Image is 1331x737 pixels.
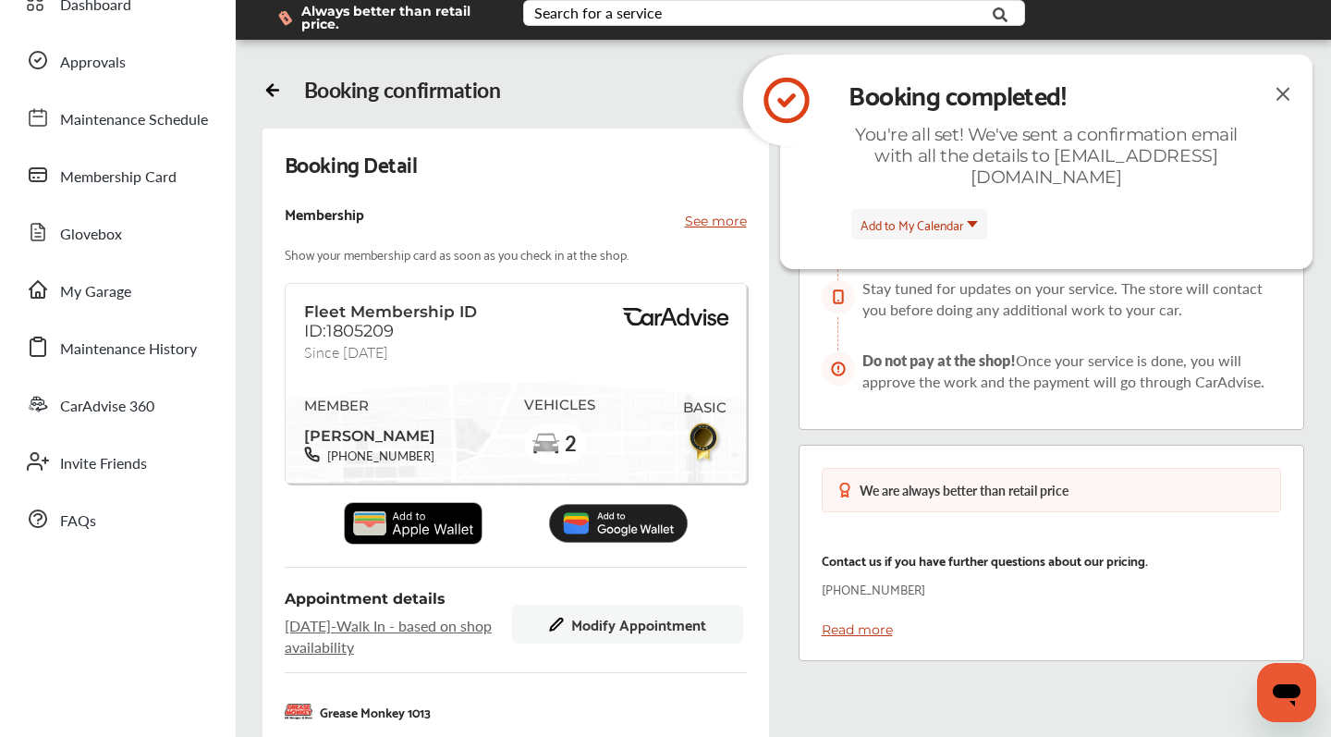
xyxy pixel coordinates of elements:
a: Maintenance History [17,323,217,371]
img: Add_to_Google_Wallet.5c177d4c.svg [549,504,688,542]
img: phone-black.37208b07.svg [304,447,320,462]
span: My Garage [60,280,131,304]
p: See more [685,212,747,230]
span: [PERSON_NAME] [304,421,435,447]
span: Fleet Membership ID [304,302,477,321]
div: You're all set! We've sent a confirmation email with all the details to [EMAIL_ADDRESS][DOMAIN_NAME] [838,124,1254,188]
span: Maintenance Schedule [60,108,208,132]
img: Add_to_Apple_Wallet.1c29cb02.svg [344,502,482,545]
span: [DATE] [285,615,331,636]
div: We are always better than retail price [860,484,1068,497]
span: Appointment details [285,590,446,608]
span: FAQs [60,510,96,534]
iframe: Button to launch messaging window [1257,663,1316,722]
p: Grease Monkey 1013 [320,701,431,722]
span: ID:1805209 [304,321,394,341]
p: Contact us if you have further questions about our pricing. [822,549,1148,571]
p: Show your membership card as soon as you check in at the shop. [285,243,629,264]
a: Membership Card [17,151,217,199]
span: Once your service is done, you will approve the work and the payment will go through CarAdvise. [862,350,1264,392]
button: Add to My Calendar [851,209,987,240]
img: medal-badge-icon.048288b6.svg [837,483,852,497]
img: BasicBadge.31956f0b.svg [684,421,726,464]
span: BASIC [683,399,727,416]
a: My Garage [17,265,217,313]
div: Booking completed! [849,71,1244,116]
span: Walk In - based on shop availability [285,615,513,657]
span: CarAdvise 360 [60,395,154,419]
a: Invite Friends [17,437,217,485]
a: Maintenance Schedule [17,93,217,141]
button: Modify Appointment [512,605,742,644]
img: dollor_label_vector.a70140d1.svg [278,10,292,26]
span: Membership Card [60,166,177,190]
img: icon-check-circle.92f6e2ec.svg [743,55,830,146]
div: Booking confirmation [304,77,501,103]
span: Invite Friends [60,452,147,476]
a: Read more [822,621,893,638]
img: BasicPremiumLogo.8d547ee0.svg [620,308,731,326]
span: Add to My Calendar [861,214,964,235]
span: - [331,615,336,636]
span: 2 [564,432,577,455]
span: Since [DATE] [304,341,388,357]
span: Do not pay at the shop! [862,351,1016,369]
span: Stay tuned for updates on your service. The store will contact you before doing any additional wo... [862,277,1263,320]
a: Glovebox [17,208,217,256]
span: [PHONE_NUMBER] [320,447,434,464]
span: Modify Appointment [571,616,706,633]
img: logo-grease-monkey.png [285,704,312,719]
span: Glovebox [60,223,122,247]
span: Always better than retail price. [301,5,494,31]
span: Maintenance History [60,338,197,362]
div: Search for a service [534,6,662,20]
a: Approvals [17,36,217,84]
span: VEHICLES [524,397,595,413]
img: close-icon.a004319c.svg [1272,82,1294,105]
a: FAQs [17,495,217,543]
span: Approvals [60,51,126,75]
div: Booking Detail [285,151,418,177]
img: car-basic.192fe7b4.svg [531,430,561,460]
a: CarAdvise 360 [17,380,217,428]
p: [PHONE_NUMBER] [822,578,925,599]
span: MEMBER [304,398,435,414]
